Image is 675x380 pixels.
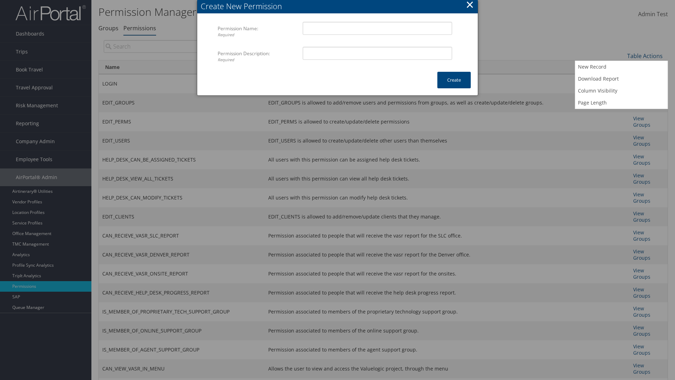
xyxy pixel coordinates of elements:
[218,47,297,66] label: Permission Description:
[575,61,668,73] a: New Record
[575,85,668,97] a: Column Visibility
[201,1,478,12] div: Create New Permission
[218,57,297,63] div: Required
[437,72,471,88] button: Create
[575,97,668,109] a: Page Length
[218,32,297,38] div: Required
[218,22,297,41] label: Permission Name:
[575,73,668,85] a: Download Report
